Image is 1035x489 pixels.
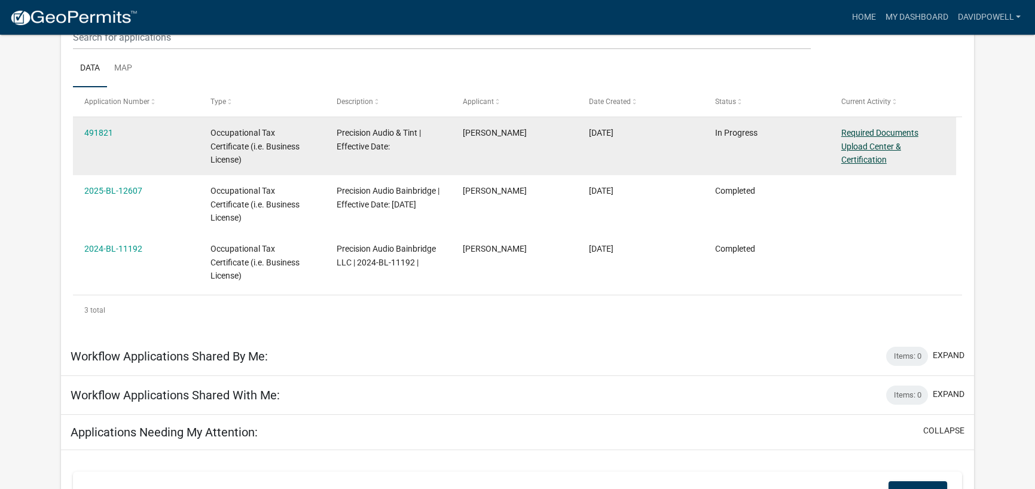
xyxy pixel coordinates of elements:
[73,25,811,50] input: Search for applications
[84,97,149,106] span: Application Number
[337,186,439,209] span: Precision Audio Bainbridge | Effective Date: 01/06/2025
[73,295,963,325] div: 3 total
[589,186,613,195] span: 01/03/2025
[886,386,928,405] div: Items: 0
[73,87,199,116] datatable-header-cell: Application Number
[463,244,527,253] span: David Powell
[952,6,1025,29] a: davidpowell
[71,425,258,439] h5: Applications Needing My Attention:
[704,87,830,116] datatable-header-cell: Status
[880,6,952,29] a: My Dashboard
[210,97,226,106] span: Type
[463,128,527,137] span: David Powell
[715,97,736,106] span: Status
[71,388,280,402] h5: Workflow Applications Shared With Me:
[847,6,880,29] a: Home
[841,128,918,165] a: Required Documents Upload Center & Certification
[71,349,268,363] h5: Workflow Applications Shared By Me:
[73,50,107,88] a: Data
[325,87,451,116] datatable-header-cell: Description
[886,347,928,366] div: Items: 0
[337,244,436,267] span: Precision Audio Bainbridge LLC | 2024-BL-11192 |
[923,424,964,437] button: collapse
[107,50,139,88] a: Map
[337,97,373,106] span: Description
[841,97,891,106] span: Current Activity
[933,388,964,401] button: expand
[463,97,494,106] span: Applicant
[933,349,964,362] button: expand
[84,186,142,195] a: 2025-BL-12607
[84,244,142,253] a: 2024-BL-11192
[210,244,300,281] span: Occupational Tax Certificate (i.e. Business License)
[337,128,421,151] span: Precision Audio & Tint | Effective Date:
[199,87,325,116] datatable-header-cell: Type
[589,244,613,253] span: 10/06/2023
[715,128,758,137] span: In Progress
[463,186,527,195] span: David Powell
[830,87,956,116] datatable-header-cell: Current Activity
[715,244,755,253] span: Completed
[715,186,755,195] span: Completed
[451,87,578,116] datatable-header-cell: Applicant
[210,186,300,223] span: Occupational Tax Certificate (i.e. Business License)
[578,87,704,116] datatable-header-cell: Date Created
[589,128,613,137] span: 10/13/2025
[589,97,631,106] span: Date Created
[210,128,300,165] span: Occupational Tax Certificate (i.e. Business License)
[84,128,113,137] a: 491821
